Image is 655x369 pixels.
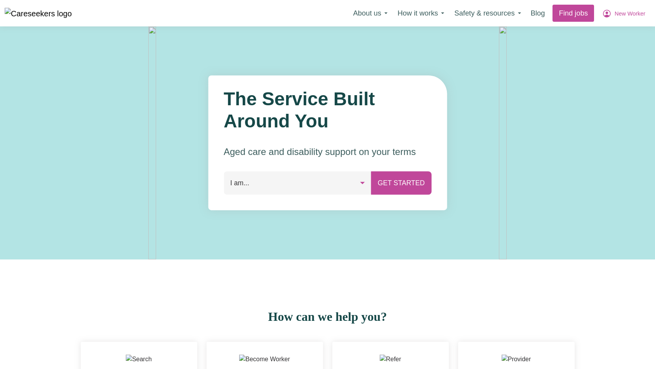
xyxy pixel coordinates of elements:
h2: How can we help you? [76,309,579,324]
a: Find jobs [552,5,594,22]
a: Careseekers logo [5,5,72,21]
img: Search [126,355,152,364]
button: My Account [597,5,650,21]
img: Become Worker [239,355,290,364]
img: Provider [502,355,531,364]
p: Aged care and disability support on your terms [224,145,431,159]
img: Refer [380,355,401,364]
img: Careseekers logo [5,8,72,19]
button: How it works [393,5,449,21]
button: About us [348,5,393,21]
button: Safety & resources [449,5,526,21]
span: New Worker [615,10,645,18]
h1: The Service Built Around You [224,88,431,132]
a: Blog [526,5,550,22]
button: I am... [224,171,372,195]
button: Get Started [371,171,431,195]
